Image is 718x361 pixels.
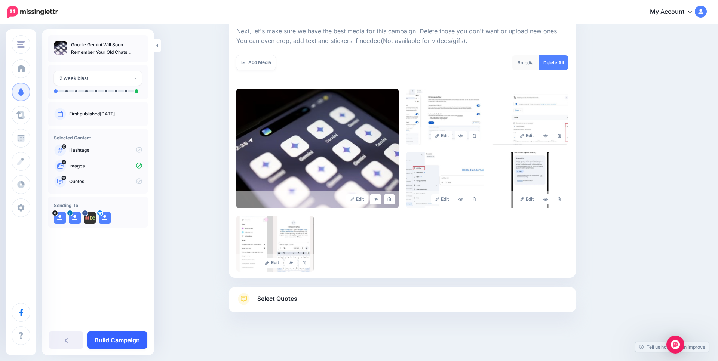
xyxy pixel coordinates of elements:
[69,178,142,185] p: Quotes
[491,152,568,208] img: aebdbf6bf7e7b6f3276edd7b1eeae9bc_large.jpg
[666,336,684,354] div: Open Intercom Messenger
[346,194,368,204] a: Edit
[59,74,133,83] div: 2 week blast
[99,212,111,224] img: user_default_image.png
[54,71,142,86] button: 2 week blast
[69,111,142,117] p: First published
[406,152,484,208] img: 8f5e0d7bac0b11d37d708f9b27fd3834_large.jpg
[62,144,66,149] span: 10
[236,55,276,70] a: Add Media
[7,6,58,18] img: Missinglettr
[406,89,484,145] img: 520f7770f7c1af5610811c167130a5f8_large.jpg
[236,216,314,272] img: 142346e75a68716bc97c963e57747fa9_large.jpg
[54,212,66,224] img: user_default_image.png
[69,147,142,154] p: Hashtags
[518,60,521,65] span: 6
[512,55,539,70] div: media
[54,41,67,55] img: 0c6f0aaa784ca8a9e240d51b2364c5e9_thumb.jpg
[431,194,452,204] a: Edit
[100,111,115,117] a: [DATE]
[62,160,66,164] span: 6
[539,55,568,70] a: Delete All
[516,131,537,141] a: Edit
[491,89,568,145] img: 6637e6a648ba46880c31419f3a4426ee_large.jpg
[236,27,568,46] p: Next, let's make sure we have the best media for this campaign. Delete those you don't want or up...
[635,342,709,352] a: Tell us how we can improve
[257,294,297,304] span: Select Quotes
[54,135,142,141] h4: Selected Content
[71,41,142,56] p: Google Gemini Will Soon Remember Your Old Chats: Here’s How to Stop It
[69,212,81,224] img: user_default_image.png
[642,3,707,21] a: My Account
[17,41,25,48] img: menu.png
[236,293,568,312] a: Select Quotes
[62,176,67,180] span: 14
[236,89,399,208] img: 0c6f0aaa784ca8a9e240d51b2364c5e9_large.jpg
[431,131,452,141] a: Edit
[261,258,283,268] a: Edit
[69,163,142,169] p: Images
[236,23,568,272] div: Select Media
[516,194,537,204] a: Edit
[54,203,142,208] h4: Sending To
[84,212,96,224] img: 310393109_477915214381636_3883985114093244655_n-bsa153274.png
